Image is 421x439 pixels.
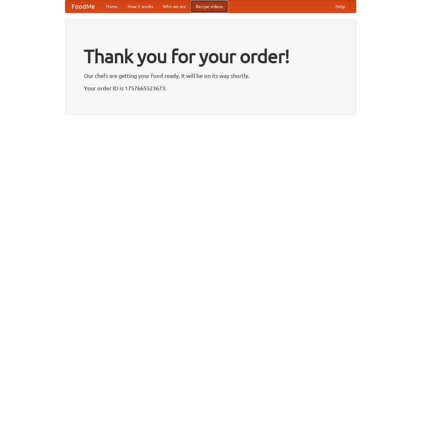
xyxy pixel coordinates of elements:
[84,71,337,80] p: Our chefs are getting your food ready. It will be on its way shortly.
[84,41,337,71] h1: Thank you for your order!
[101,0,123,13] a: Home
[123,0,158,13] a: How it works
[158,0,191,13] a: Who we are
[191,0,228,13] a: Recipe videos
[65,0,101,13] a: FoodMe
[331,0,350,13] a: Help
[84,83,337,93] p: Your order ID is 1757665523673.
